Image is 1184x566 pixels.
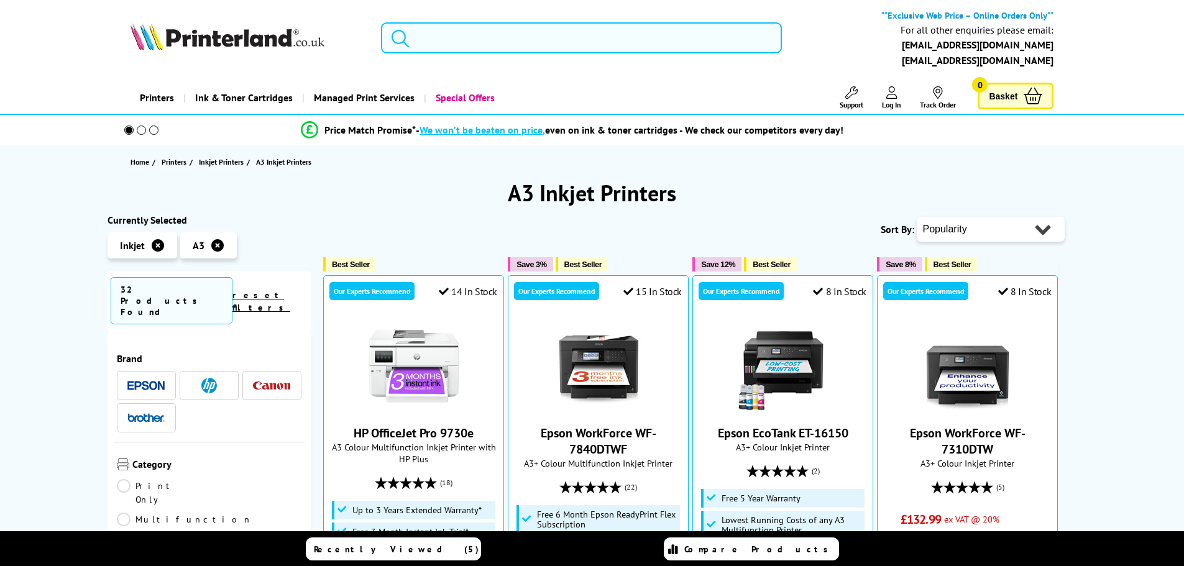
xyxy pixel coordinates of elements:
[910,425,1026,457] a: Epson WorkForce WF-7310DTW
[127,378,165,393] a: Epson
[117,513,252,526] a: Multifunction
[183,82,302,114] a: Ink & Toner Cartridges
[921,319,1014,413] img: Epson WorkForce WF-7310DTW
[352,505,482,515] span: Up to 3 Years Extended Warranty*
[330,441,497,465] span: A3 Colour Multifunction Inkjet Printer with HP Plus
[564,260,602,269] span: Best Seller
[367,403,461,415] a: HP OfficeJet Pro 9730e
[256,157,311,167] span: A3 Inkjet Printers
[998,285,1052,298] div: 8 In Stock
[920,86,956,109] a: Track Order
[131,82,183,114] a: Printers
[101,119,1044,141] li: modal_Promise
[127,381,165,390] img: Epson
[901,527,941,544] span: £159.59
[902,39,1053,51] a: [EMAIL_ADDRESS][DOMAIN_NAME]
[813,285,866,298] div: 8 In Stock
[944,513,999,525] span: ex VAT @ 20%
[744,257,797,272] button: Best Seller
[883,282,968,300] div: Our Experts Recommend
[514,282,599,300] div: Our Experts Recommend
[556,257,608,272] button: Best Seller
[515,457,682,469] span: A3+ Colour Multifunction Inkjet Printer
[324,124,416,136] span: Price Match Promise*
[199,155,247,168] a: Inkjet Printers
[722,493,801,503] span: Free 5 Year Warranty
[541,425,656,457] a: Epson WorkForce WF-7840DTWF
[552,319,645,413] img: Epson WorkForce WF-7840DTWF
[162,155,190,168] a: Printers
[684,544,835,555] span: Compare Products
[699,441,866,453] span: A3+ Colour Inkjet Printer
[901,24,1053,36] div: For all other enquiries please email:
[925,257,978,272] button: Best Seller
[737,403,830,415] a: Epson EcoTank ET-16150
[623,285,682,298] div: 15 In Stock
[253,378,290,393] a: Canon
[692,257,741,272] button: Save 12%
[131,155,152,168] a: Home
[664,537,839,560] a: Compare Products
[195,82,293,114] span: Ink & Toner Cartridges
[314,544,479,555] span: Recently Viewed (5)
[131,23,324,50] img: Printerland Logo
[302,82,424,114] a: Managed Print Services
[552,403,645,415] a: Epson WorkForce WF-7840DTWF
[190,378,227,393] a: HP
[737,319,830,413] img: Epson EcoTank ET-16150
[996,475,1004,499] span: (5)
[329,282,415,300] div: Our Experts Recommend
[232,290,290,313] a: reset filters
[508,257,553,272] button: Save 3%
[416,124,843,136] div: - even on ink & toner cartridges - We check our competitors every day!
[921,403,1014,415] a: Epson WorkForce WF-7310DTW
[193,239,204,252] span: A3
[253,381,290,390] img: Canon
[420,124,545,136] span: We won’t be beaten on price,
[901,511,941,527] span: £132.99
[131,23,366,53] a: Printerland Logo
[306,537,481,560] a: Recently Viewed (5)
[201,378,217,393] img: HP
[753,260,791,269] span: Best Seller
[162,155,186,168] span: Printers
[117,458,129,470] img: Category
[439,285,497,298] div: 14 In Stock
[978,83,1053,109] a: Basket 0
[111,277,233,324] span: 32 Products Found
[944,529,971,541] span: inc VAT
[352,527,469,537] span: Free 3 Month Instant Ink Trial*
[989,88,1017,104] span: Basket
[934,260,971,269] span: Best Seller
[537,509,677,529] span: Free 6 Month Epson ReadyPrint Flex Subscription
[722,515,862,535] span: Lowest Running Costs of any A3 Multifunction Printer
[440,471,452,495] span: (18)
[699,282,784,300] div: Our Experts Recommend
[117,479,209,506] a: Print Only
[117,352,302,365] span: Brand
[840,86,863,109] a: Support
[882,100,901,109] span: Log In
[108,178,1077,208] h1: A3 Inkjet Printers
[516,260,546,269] span: Save 3%
[886,260,916,269] span: Save 8%
[199,155,244,168] span: Inkjet Printers
[877,257,922,272] button: Save 8%
[972,77,988,93] span: 0
[332,260,370,269] span: Best Seller
[120,239,145,252] span: Inkjet
[882,86,901,109] a: Log In
[718,425,848,441] a: Epson EcoTank ET-16150
[840,100,863,109] span: Support
[902,54,1053,66] a: [EMAIL_ADDRESS][DOMAIN_NAME]
[625,475,637,499] span: (22)
[127,410,165,426] a: Brother
[884,457,1051,469] span: A3+ Colour Inkjet Printer
[132,458,302,473] span: Category
[424,82,504,114] a: Special Offers
[127,413,165,422] img: Brother
[323,257,376,272] button: Best Seller
[108,214,311,226] div: Currently Selected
